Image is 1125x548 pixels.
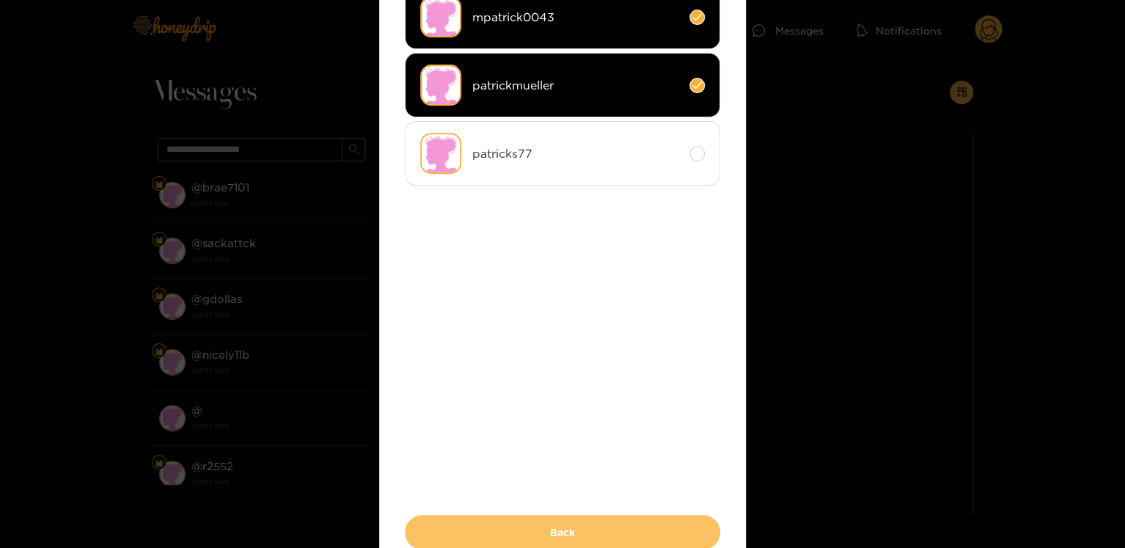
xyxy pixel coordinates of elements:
[472,77,678,94] span: patrickmueller
[472,145,678,162] span: patricks77
[472,9,678,26] span: mpatrick0043
[420,133,461,174] img: no-avatar.png
[420,65,461,106] img: no-avatar.png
